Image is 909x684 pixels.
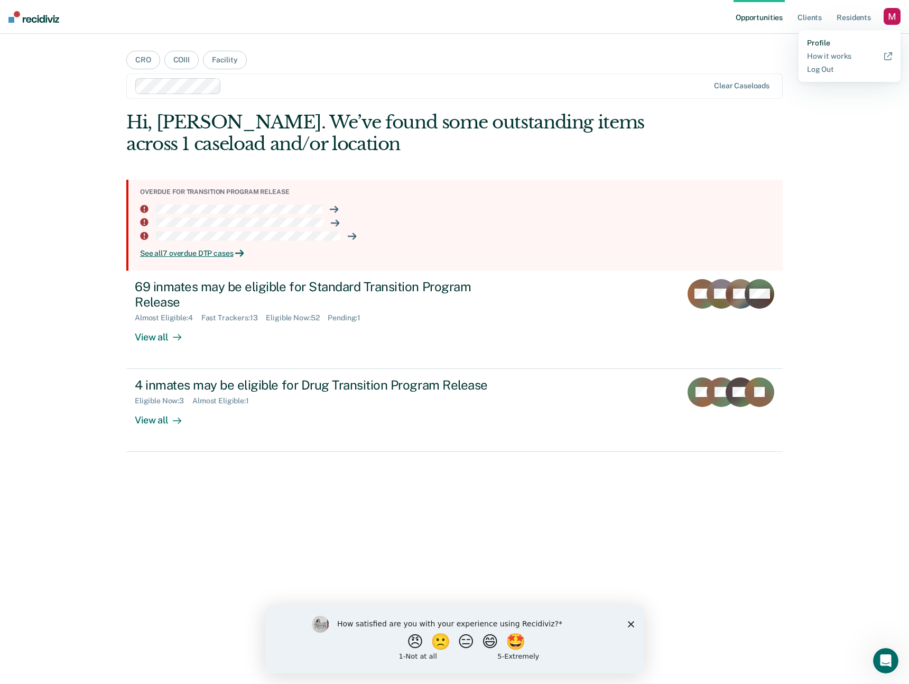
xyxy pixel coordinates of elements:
[126,112,652,155] div: Hi, [PERSON_NAME]. We’ve found some outstanding items across 1 caseload and/or location
[203,51,247,69] button: Facility
[135,396,192,405] div: Eligible Now : 3
[8,11,59,23] img: Recidiviz
[265,605,644,673] iframe: Survey by Kim from Recidiviz
[135,405,194,426] div: View all
[135,313,201,322] div: Almost Eligible : 4
[126,369,783,452] a: 4 inmates may be eligible for Drug Transition Program ReleaseEligible Now:3Almost Eligible:1View all
[807,65,892,74] a: Log Out
[164,51,199,69] button: COIII
[135,279,506,310] div: 69 inmates may be eligible for Standard Transition Program Release
[328,313,369,322] div: Pending : 1
[873,648,898,673] iframe: Intercom live chat
[714,81,769,90] div: Clear caseloads
[266,313,328,322] div: Eligible Now : 52
[140,249,774,258] div: See all 7 overdue DTP cases
[807,52,892,61] a: How it works
[126,271,783,369] a: 69 inmates may be eligible for Standard Transition Program ReleaseAlmost Eligible:4Fast Trackers:...
[135,322,194,343] div: View all
[192,396,257,405] div: Almost Eligible : 1
[807,39,892,48] a: Profile
[140,249,774,258] a: See all7 overdue DTP cases
[126,51,160,69] button: CRO
[201,313,266,322] div: Fast Trackers : 13
[135,377,506,393] div: 4 inmates may be eligible for Drug Transition Program Release
[140,188,774,196] div: Overdue for transition program release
